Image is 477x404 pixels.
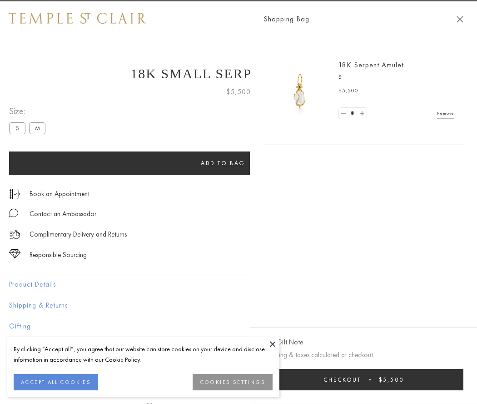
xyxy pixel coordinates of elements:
a: Book an Appointment [30,189,89,199]
img: Temple St. Clair [9,13,146,24]
button: ACCEPT ALL COOKIES [14,374,98,390]
div: By clicking “Accept all”, you agree that our website can store cookies on your device and disclos... [14,344,273,365]
button: Shipping & Returns [9,295,468,316]
p: S [338,73,454,82]
button: Close Shopping Bag [457,16,463,23]
img: icon_delivery.svg [9,229,20,240]
span: Size: [9,104,49,119]
img: icon_sourcing.svg [9,249,20,258]
span: $5,500 [226,86,251,98]
a: 18K Serpent Amulet [338,60,404,70]
img: MessageIcon-01_2.svg [9,208,18,217]
span: Shopping Bag [263,13,309,25]
a: Remove [437,108,454,118]
img: icon_appointment.svg [9,189,20,199]
button: COOKIES SETTINGS [193,374,273,390]
button: Gifting [9,316,468,337]
button: Checkout $5,500 [263,369,463,390]
span: Add to bag [201,159,245,167]
span: $5,500 [379,376,404,384]
h1: 18K Small Serpent Amulet [9,66,468,81]
div: Contact an Ambassador [30,208,96,220]
a: Set quantity to 2 [357,108,366,119]
label: S [9,122,25,134]
label: M [29,122,45,134]
p: Complimentary Delivery and Returns [30,229,127,240]
a: Set quantity to 0 [339,108,348,119]
button: Add Gift Note [263,337,303,348]
p: Shipping & taxes calculated at checkout [263,349,463,361]
button: Add to bag [9,151,437,175]
button: Product Details [9,274,468,295]
span: $5,500 [338,86,358,96]
div: Responsible Sourcing [30,249,87,261]
img: P51836-E11SERPPV [273,64,327,118]
span: Checkout [323,376,361,384]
